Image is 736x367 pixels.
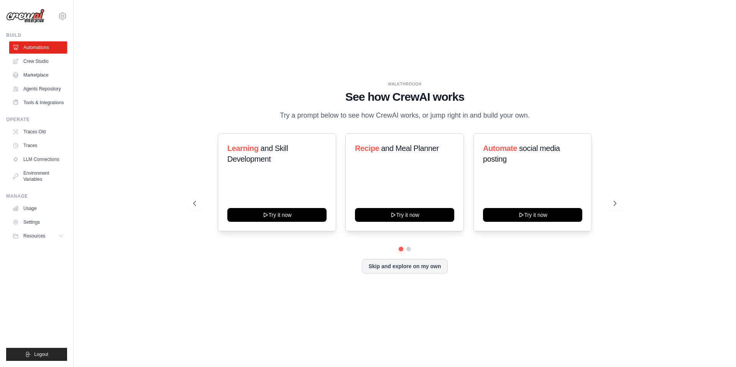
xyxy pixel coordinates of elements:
h1: See how CrewAI works [193,90,616,104]
a: Traces [9,139,67,152]
a: LLM Connections [9,153,67,165]
a: Crew Studio [9,55,67,67]
button: Logout [6,348,67,361]
a: Tools & Integrations [9,97,67,109]
a: Marketplace [9,69,67,81]
a: Automations [9,41,67,54]
span: Resources [23,233,45,239]
span: Recipe [355,144,379,152]
button: Try it now [227,208,327,222]
span: Logout [34,351,48,357]
div: Manage [6,193,67,199]
p: Try a prompt below to see how CrewAI works, or jump right in and build your own. [276,110,534,121]
div: Operate [6,116,67,123]
span: Learning [227,144,258,152]
a: Usage [9,202,67,215]
a: Traces Old [9,126,67,138]
a: Environment Variables [9,167,67,185]
img: Logo [6,9,44,23]
a: Settings [9,216,67,228]
span: and Meal Planner [381,144,439,152]
span: Automate [483,144,517,152]
button: Try it now [483,208,582,222]
button: Try it now [355,208,454,222]
button: Resources [9,230,67,242]
div: Build [6,32,67,38]
div: WALKTHROUGH [193,81,616,87]
span: social media posting [483,144,560,163]
button: Skip and explore on my own [362,259,447,274]
a: Agents Repository [9,83,67,95]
